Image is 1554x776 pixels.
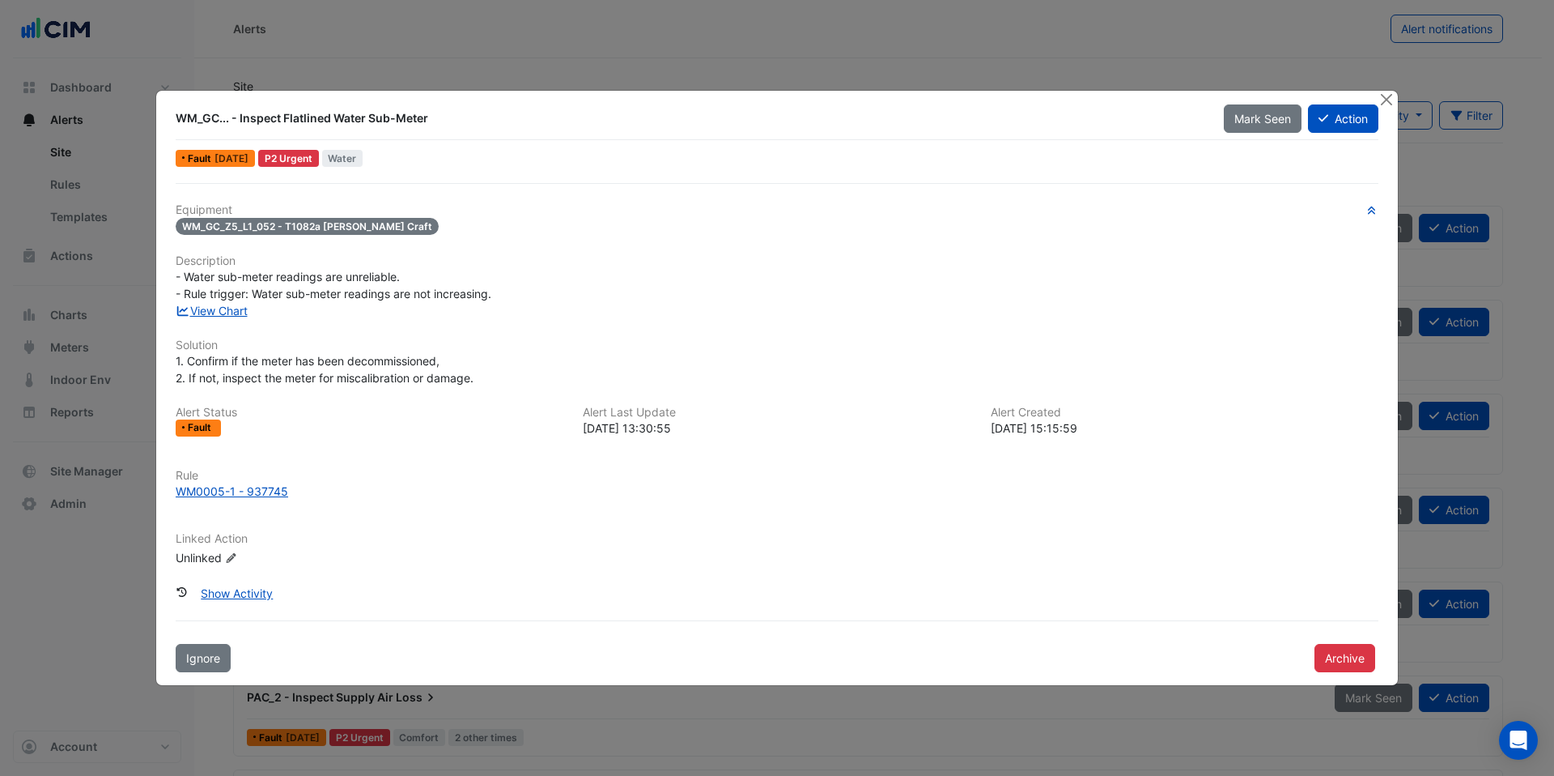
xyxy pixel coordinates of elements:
[176,304,248,318] a: View Chart
[214,152,248,164] span: Fri 05-Sep-2025 13:30 AEST
[176,548,370,565] div: Unlinked
[991,420,1378,437] div: [DATE] 15:15:59
[190,579,283,608] button: Show Activity
[186,651,220,665] span: Ignore
[583,420,970,437] div: [DATE] 13:30:55
[1378,91,1395,108] button: Close
[176,203,1378,217] h6: Equipment
[1308,104,1378,133] button: Action
[1499,721,1538,760] div: Open Intercom Messenger
[188,154,214,164] span: Fault
[176,532,1378,546] h6: Linked Action
[188,423,214,433] span: Fault
[176,406,563,420] h6: Alert Status
[176,339,1378,352] h6: Solution
[176,270,491,301] span: - Water sub-meter readings are unreliable. - Rule trigger: Water sub-meter readings are not incre...
[176,218,439,235] span: WM_GC_Z5_L1_052 - T1082a [PERSON_NAME] Craft
[1234,112,1291,126] span: Mark Seen
[583,406,970,420] h6: Alert Last Update
[176,469,1378,483] h6: Rule
[1224,104,1301,133] button: Mark Seen
[176,483,288,500] div: WM0005-1 - 937745
[176,644,231,672] button: Ignore
[258,150,319,167] div: P2 Urgent
[225,552,237,564] fa-icon: Edit Linked Action
[176,110,1204,126] div: WM_GC... - Inspect Flatlined Water Sub-Meter
[322,150,363,167] span: Water
[176,254,1378,268] h6: Description
[176,354,473,385] span: 1. Confirm if the meter has been decommissioned, 2. If not, inspect the meter for miscalibration ...
[176,483,1378,500] a: WM0005-1 - 937745
[1314,644,1375,672] button: Archive
[991,406,1378,420] h6: Alert Created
